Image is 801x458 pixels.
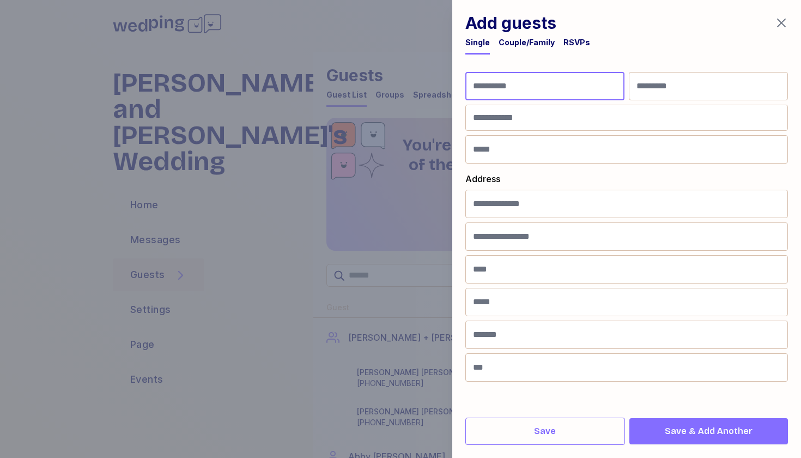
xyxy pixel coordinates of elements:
[465,222,788,251] input: Apt, Floor, Suite
[465,255,788,284] input: City
[629,72,788,100] input: Last Name
[465,190,788,218] input: Street address
[465,321,788,349] input: Country
[665,425,753,438] span: Save & Add Another
[499,37,555,48] div: Couple/Family
[534,425,556,438] span: Save
[465,418,625,445] button: Save
[465,353,788,382] input: Zip
[465,37,490,48] div: Single
[465,172,788,185] div: Address
[465,135,788,164] input: Email
[629,418,788,444] button: Save & Add Another
[465,288,788,316] input: State
[465,13,556,33] h1: Add guests
[465,72,624,100] input: First Name
[563,37,590,48] div: RSVPs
